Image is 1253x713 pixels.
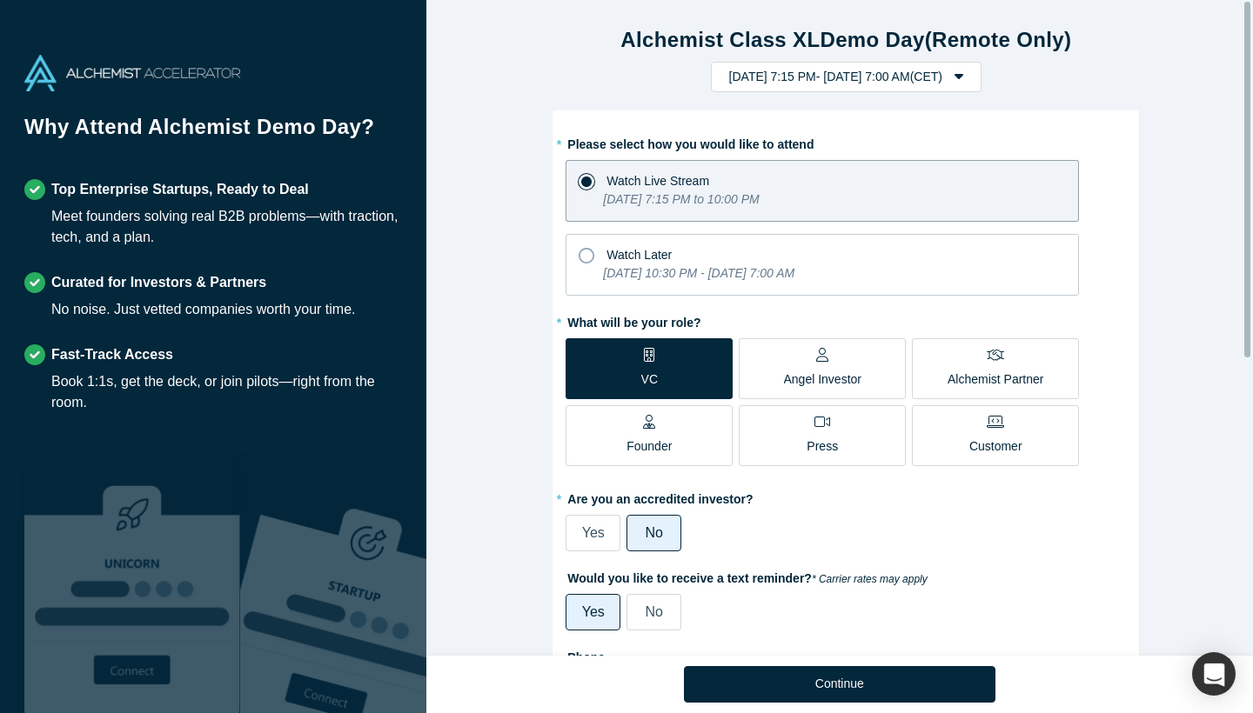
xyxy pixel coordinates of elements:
[24,55,240,91] img: Alchemist Accelerator Logo
[566,563,1126,588] label: Would you like to receive a text reminder?
[807,437,838,456] p: Press
[240,456,456,713] img: Prism AI
[812,573,928,585] em: * Carrier rates may apply
[606,248,672,262] span: Watch Later
[711,62,982,92] button: [DATE] 7:15 PM- [DATE] 7:00 AM(CET)
[566,308,1126,332] label: What will be your role?
[566,643,1126,667] label: Phone
[784,370,862,389] p: Angel Investor
[646,525,663,540] span: No
[646,604,663,619] span: No
[51,299,356,320] div: No noise. Just vetted companies worth your time.
[51,182,309,197] strong: Top Enterprise Startups, Ready to Deal
[626,437,672,456] p: Founder
[566,484,1126,509] label: Are you an accredited investor?
[620,28,1071,51] strong: Alchemist Class XL Demo Day (Remote Only)
[606,174,709,188] span: Watch Live Stream
[582,525,605,540] span: Yes
[24,456,240,713] img: Robust Technologies
[24,111,402,155] h1: Why Attend Alchemist Demo Day?
[684,666,995,703] button: Continue
[51,347,173,362] strong: Fast-Track Access
[51,275,266,290] strong: Curated for Investors & Partners
[969,437,1022,456] p: Customer
[582,604,605,619] span: Yes
[948,370,1043,389] p: Alchemist Partner
[51,206,402,248] div: Meet founders solving real B2B problems—with traction, tech, and a plan.
[566,130,1126,154] label: Please select how you would like to attend
[603,266,794,280] i: [DATE] 10:30 PM - [DATE] 7:00 AM
[641,370,658,389] p: VC
[51,371,402,413] div: Book 1:1s, get the deck, or join pilots—right from the room.
[603,192,759,206] i: [DATE] 7:15 PM to 10:00 PM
